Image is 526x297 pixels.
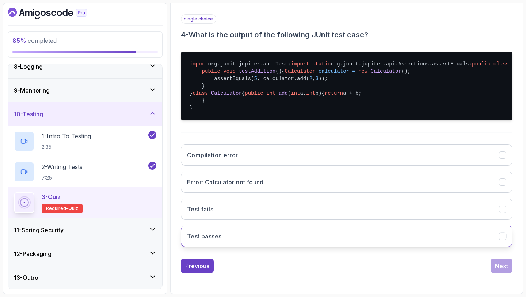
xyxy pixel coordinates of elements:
[245,90,263,96] span: public
[325,90,343,96] span: return
[319,68,349,74] span: calculator
[8,8,104,19] a: Dashboard
[309,76,312,82] span: 2
[352,68,355,74] span: =
[68,206,78,211] span: quiz
[8,79,162,102] button: 9-Monitoring
[14,62,43,71] h3: 8 - Logging
[181,226,512,247] button: Test passes
[202,68,220,74] span: public
[8,242,162,266] button: 12-Packaging
[181,259,214,273] button: Previous
[312,61,331,67] span: static
[14,273,38,282] h3: 13 - Outro
[12,37,57,44] span: completed
[291,90,300,96] span: int
[14,192,156,213] button: 3-QuizRequired-quiz
[254,76,257,82] span: 5
[42,174,83,181] p: 7:25
[223,68,236,74] span: void
[8,55,162,78] button: 8-Logging
[42,132,91,140] p: 1 - Intro To Testing
[14,249,52,258] h3: 12 - Packaging
[42,192,61,201] p: 3 - Quiz
[187,232,221,241] h3: Test passes
[185,262,209,270] div: Previous
[46,206,68,211] span: Required-
[181,52,512,120] pre: org.junit.jupiter.api.Test; org.junit.jupiter.api.Assertions.assertEquals; { { (); assertEquals( ...
[211,90,242,96] span: Calculator
[193,90,208,96] span: class
[187,151,238,159] h3: Compilation error
[495,262,508,270] div: Next
[371,68,401,74] span: Calculator
[358,68,367,74] span: new
[8,218,162,242] button: 11-Spring Security
[14,131,156,151] button: 1-Intro To Testing2:35
[291,61,309,67] span: import
[181,144,512,166] button: Compilation error
[285,68,316,74] span: Calculator
[472,61,490,67] span: public
[181,199,512,220] button: Test fails
[181,30,512,40] h3: 4 - What is the output of the following JUnit test case?
[42,143,91,151] p: 2:35
[239,68,275,74] span: testAddition
[8,266,162,289] button: 13-Outro
[190,61,208,67] span: import
[187,205,213,214] h3: Test fails
[14,162,156,182] button: 2-Writing Tests7:25
[275,68,282,74] span: ()
[42,162,83,171] p: 2 - Writing Tests
[14,110,43,119] h3: 10 - Testing
[493,61,509,67] span: class
[12,37,26,44] span: 85 %
[315,76,318,82] span: 3
[491,259,512,273] button: Next
[187,178,264,187] h3: Error: Calculator not found
[181,14,216,24] p: single choice
[181,172,512,193] button: Error: Calculator not found
[266,90,275,96] span: int
[14,226,64,234] h3: 11 - Spring Security
[288,90,321,96] span: ( a, b)
[306,90,315,96] span: int
[279,90,288,96] span: add
[8,102,162,126] button: 10-Testing
[14,86,50,95] h3: 9 - Monitoring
